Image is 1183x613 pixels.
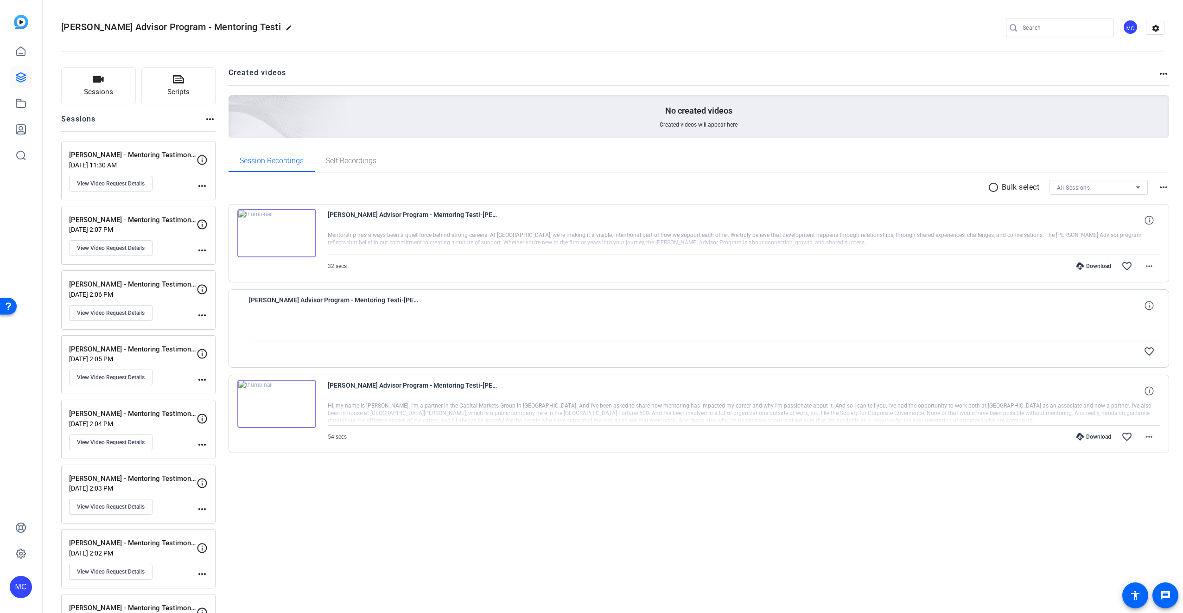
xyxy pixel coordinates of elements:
[14,15,28,29] img: blue-gradient.svg
[1130,590,1141,601] mat-icon: accessibility
[69,240,153,256] button: View Video Request Details
[69,161,197,169] p: [DATE] 11:30 AM
[328,209,499,231] span: [PERSON_NAME] Advisor Program - Mentoring Testi-[PERSON_NAME] - Mentoring Testimonial-17599647427...
[61,21,281,32] span: [PERSON_NAME] Advisor Program - Mentoring Testi
[1072,433,1116,441] div: Download
[204,114,216,125] mat-icon: more_horiz
[1158,182,1169,193] mat-icon: more_horiz
[77,503,145,511] span: View Video Request Details
[167,87,190,97] span: Scripts
[1002,182,1040,193] p: Bulk select
[69,215,197,225] p: [PERSON_NAME] - Mentoring Testimonial
[328,434,347,440] span: 54 secs
[988,182,1002,193] mat-icon: radio_button_unchecked
[197,245,208,256] mat-icon: more_horiz
[197,504,208,515] mat-icon: more_horiz
[660,121,738,128] span: Created videos will appear here
[69,499,153,515] button: View Video Request Details
[197,180,208,192] mat-icon: more_horiz
[69,485,197,492] p: [DATE] 2:03 PM
[69,434,153,450] button: View Video Request Details
[69,538,197,549] p: [PERSON_NAME] - Mentoring Testimonial
[69,291,197,298] p: [DATE] 2:06 PM
[77,568,145,575] span: View Video Request Details
[61,67,136,104] button: Sessions
[69,549,197,557] p: [DATE] 2:02 PM
[69,305,153,321] button: View Video Request Details
[69,409,197,419] p: [PERSON_NAME] - Mentoring Testimonial
[1158,68,1169,79] mat-icon: more_horiz
[240,157,304,165] span: Session Recordings
[77,439,145,446] span: View Video Request Details
[1123,19,1138,35] div: MC
[69,344,197,355] p: [PERSON_NAME] - Mentoring Testimonial
[69,279,197,290] p: [PERSON_NAME] - Mentoring Testimonial
[1023,22,1106,33] input: Search
[237,209,316,257] img: thumb-nail
[665,105,732,116] p: No created videos
[1160,590,1171,601] mat-icon: message
[69,564,153,580] button: View Video Request Details
[1123,19,1139,36] ngx-avatar: Matthew Cooper
[10,576,32,598] div: MC
[77,309,145,317] span: View Video Request Details
[1121,431,1132,442] mat-icon: favorite_border
[69,355,197,363] p: [DATE] 2:05 PM
[77,244,145,252] span: View Video Request Details
[77,374,145,381] span: View Video Request Details
[326,157,376,165] span: Self Recordings
[69,176,153,192] button: View Video Request Details
[286,25,297,36] mat-icon: edit
[69,150,197,160] p: [PERSON_NAME] - Mentoring Testimonial
[141,67,216,104] button: Scripts
[1144,261,1155,272] mat-icon: more_horiz
[249,294,420,317] span: [PERSON_NAME] Advisor Program - Mentoring Testi-[PERSON_NAME] - Mentoring Testimonial-17592620800...
[197,568,208,580] mat-icon: more_horiz
[69,420,197,428] p: [DATE] 2:04 PM
[1144,431,1155,442] mat-icon: more_horiz
[69,370,153,385] button: View Video Request Details
[1072,262,1116,270] div: Download
[229,67,1158,85] h2: Created videos
[197,439,208,450] mat-icon: more_horiz
[1144,346,1155,357] mat-icon: favorite_border
[69,226,197,233] p: [DATE] 2:07 PM
[328,263,347,269] span: 32 secs
[1146,21,1165,35] mat-icon: settings
[328,380,499,402] span: [PERSON_NAME] Advisor Program - Mentoring Testi-[PERSON_NAME] - Mentoring Testimonial-17592619779...
[197,374,208,385] mat-icon: more_horiz
[1121,261,1132,272] mat-icon: favorite_border
[77,180,145,187] span: View Video Request Details
[1057,185,1090,191] span: All Sessions
[84,87,113,97] span: Sessions
[197,310,208,321] mat-icon: more_horiz
[69,473,197,484] p: [PERSON_NAME] - Mentoring Testimonial
[125,3,346,204] img: Creted videos background
[237,380,316,428] img: thumb-nail
[61,114,96,131] h2: Sessions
